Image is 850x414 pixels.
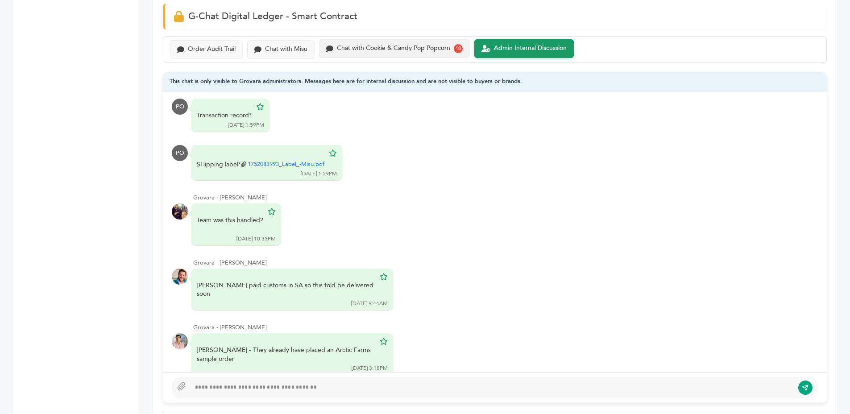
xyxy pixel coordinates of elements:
[193,194,818,202] div: Grovara - [PERSON_NAME]
[352,364,388,372] div: [DATE] 3:18PM
[337,45,450,52] div: Chat with Cookie & Candy Pop Popcorn
[197,346,375,363] div: [PERSON_NAME] - They already have placed an Arctic Farms sample order
[193,259,818,267] div: Grovara - [PERSON_NAME]
[301,170,337,178] div: [DATE] 1:59PM
[265,46,307,53] div: Chat with Misu
[494,45,567,52] div: Admin Internal Discussion
[351,300,388,307] div: [DATE] 9:44AM
[193,323,818,331] div: Grovara - [PERSON_NAME]
[454,44,463,53] div: 18
[228,121,264,129] div: [DATE] 1:59PM
[172,145,188,161] div: PO
[197,216,263,233] div: Team was this handled?
[236,235,276,243] div: [DATE] 10:33PM
[188,46,236,53] div: Order Audit Trail
[188,10,357,23] span: G-Chat Digital Ledger - Smart Contract
[197,111,252,120] div: Transaction record*
[248,160,324,168] a: 1752083993_Label_-Misu.pdf
[163,72,827,92] div: This chat is only visible to Grovara administrators. Messages here are for internal discussion an...
[197,157,324,169] div: SHipping label*
[197,281,375,298] div: [PERSON_NAME] paid customs in SA so this told be delivered soon
[172,99,188,115] div: PO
